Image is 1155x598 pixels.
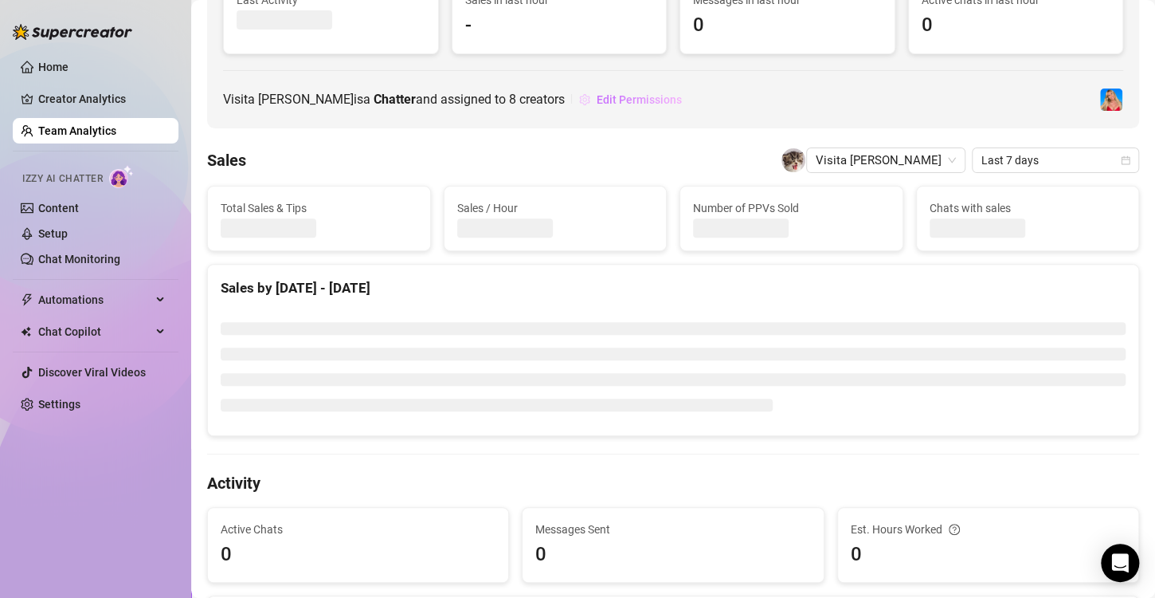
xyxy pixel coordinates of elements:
[1121,155,1130,165] span: calendar
[781,148,805,172] img: Visita Renz Edward
[816,148,956,172] span: Visita Renz Edward
[457,199,654,217] span: Sales / Hour
[13,24,132,40] img: logo-BBDzfeDw.svg
[21,293,33,306] span: thunderbolt
[38,227,68,240] a: Setup
[22,171,103,187] span: Izzy AI Chatter
[465,10,654,41] span: -
[579,94,590,105] span: setting
[38,124,116,137] a: Team Analytics
[221,277,1126,299] div: Sales by [DATE] - [DATE]
[693,10,882,41] span: 0
[223,89,565,109] span: Visita [PERSON_NAME] is a and assigned to creators
[597,93,682,106] span: Edit Permissions
[38,202,79,214] a: Content
[981,148,1130,172] span: Last 7 days
[535,521,810,538] span: Messages Sent
[1100,89,1122,111] img: Ashley
[221,540,495,570] span: 0
[38,61,69,73] a: Home
[578,87,683,112] button: Edit Permissions
[21,326,31,337] img: Chat Copilot
[509,92,516,107] span: 8
[109,165,134,188] img: AI Chatter
[949,521,960,538] span: question-circle
[207,472,1139,494] h4: Activity
[38,398,80,411] a: Settings
[693,199,890,217] span: Number of PPVs Sold
[38,366,146,379] a: Discover Viral Videos
[1101,544,1139,582] div: Open Intercom Messenger
[38,287,151,313] span: Automations
[207,149,246,171] h4: Sales
[535,540,810,570] span: 0
[38,253,120,266] a: Chat Monitoring
[851,521,1126,538] div: Est. Hours Worked
[38,86,166,112] a: Creator Analytics
[922,10,1110,41] span: 0
[374,92,416,107] b: Chatter
[851,540,1126,570] span: 0
[221,199,417,217] span: Total Sales & Tips
[930,199,1126,217] span: Chats with sales
[221,521,495,538] span: Active Chats
[38,319,151,344] span: Chat Copilot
